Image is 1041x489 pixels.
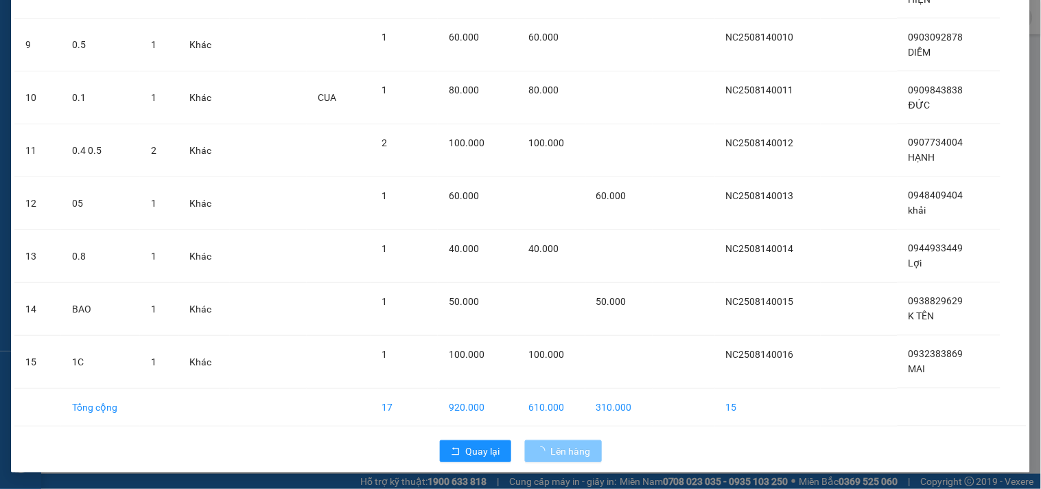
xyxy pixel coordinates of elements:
span: NC2508140013 [726,190,794,201]
span: 1 [382,296,388,307]
span: NC2508140012 [726,137,794,148]
span: 1 [382,349,388,360]
span: 100.000 [449,349,484,360]
span: 50.000 [596,296,627,307]
span: 0909843838 [909,84,963,95]
td: 0.1 [61,71,140,124]
span: K TÊN [909,311,935,322]
td: 17 [371,389,438,427]
span: NC2508140016 [726,349,794,360]
span: 60.000 [449,32,479,43]
td: Khác [178,336,230,389]
span: MAI [909,364,926,375]
span: 60.000 [596,190,627,201]
td: 15 [14,336,61,389]
td: 920.000 [438,389,517,427]
span: rollback [451,446,460,457]
span: 100.000 [528,349,564,360]
td: Tổng cộng [61,389,140,427]
span: Lên hàng [551,444,591,459]
td: 310.000 [585,389,653,427]
span: 0907734004 [909,137,963,148]
span: 80.000 [449,84,479,95]
span: ĐỨC [909,100,930,111]
td: 0.5 [61,19,140,71]
td: Khác [178,19,230,71]
td: 13 [14,230,61,283]
span: 1 [151,198,156,209]
td: 14 [14,283,61,336]
span: khải [909,205,926,216]
td: 0.8 [61,230,140,283]
td: 05 [61,177,140,230]
span: NC2508140010 [726,32,794,43]
span: NC2508140014 [726,243,794,254]
span: 1 [151,251,156,262]
span: 0948409404 [909,190,963,201]
span: HẠNH [909,152,935,163]
span: Lợi [909,258,922,269]
span: 2 [382,137,388,148]
td: 11 [14,124,61,177]
td: 610.000 [517,389,585,427]
span: CUA [318,92,336,103]
span: 0903092878 [909,32,963,43]
td: 9 [14,19,61,71]
span: 1 [382,84,388,95]
td: Khác [178,230,230,283]
td: Khác [178,177,230,230]
span: 0938829629 [909,296,963,307]
span: 1 [382,32,388,43]
td: Khác [178,283,230,336]
td: 1C [61,336,140,389]
span: 1 [382,243,388,254]
b: GỬI : Trạm Năm Căn [17,100,190,122]
span: 1 [151,304,156,315]
span: DIỄM [909,47,931,58]
td: 0.4 0.5 [61,124,140,177]
span: NC2508140015 [726,296,794,307]
span: NC2508140011 [726,84,794,95]
span: 1 [151,39,156,50]
span: 40.000 [449,243,479,254]
img: logo.jpg [17,17,86,86]
td: BAO [61,283,140,336]
span: 0932383869 [909,349,963,360]
button: rollbackQuay lại [440,440,511,462]
td: 15 [715,389,821,427]
span: 100.000 [528,137,564,148]
td: Khác [178,124,230,177]
span: 100.000 [449,137,484,148]
span: 60.000 [449,190,479,201]
span: 1 [382,190,388,201]
span: 1 [151,92,156,103]
td: Khác [178,71,230,124]
span: 2 [151,145,156,156]
span: 50.000 [449,296,479,307]
td: 12 [14,177,61,230]
li: 26 Phó Cơ Điều, Phường 12 [128,34,574,51]
span: 80.000 [528,84,559,95]
li: Hotline: 02839552959 [128,51,574,68]
span: 40.000 [528,243,559,254]
button: Lên hàng [525,440,602,462]
td: 10 [14,71,61,124]
span: 0944933449 [909,243,963,254]
span: Quay lại [466,444,500,459]
span: 60.000 [528,32,559,43]
span: loading [536,446,551,456]
span: 1 [151,356,156,367]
